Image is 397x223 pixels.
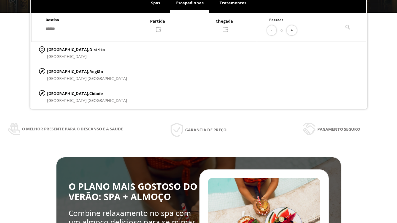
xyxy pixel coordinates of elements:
[280,27,283,34] span: 0
[89,47,105,52] span: Distrito
[69,180,197,203] span: O PLANO MAIS GOSTOSO DO VERÃO: SPA + ALMOÇO
[47,98,87,103] span: [GEOGRAPHIC_DATA],
[47,54,87,59] span: [GEOGRAPHIC_DATA]
[47,90,127,97] p: [GEOGRAPHIC_DATA],
[185,126,226,133] span: Garantia de preço
[47,76,87,81] span: [GEOGRAPHIC_DATA],
[287,25,297,36] button: +
[47,68,127,75] p: [GEOGRAPHIC_DATA],
[269,17,283,22] span: Pessoas
[47,46,105,53] p: [GEOGRAPHIC_DATA],
[22,125,123,132] span: O melhor presente para o descanso e a saúde
[317,126,360,133] span: Pagamento seguro
[87,76,127,81] span: [GEOGRAPHIC_DATA]
[89,69,103,74] span: Região
[46,17,59,22] span: Destino
[87,98,127,103] span: [GEOGRAPHIC_DATA]
[267,25,276,36] button: -
[89,91,103,96] span: Cidade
